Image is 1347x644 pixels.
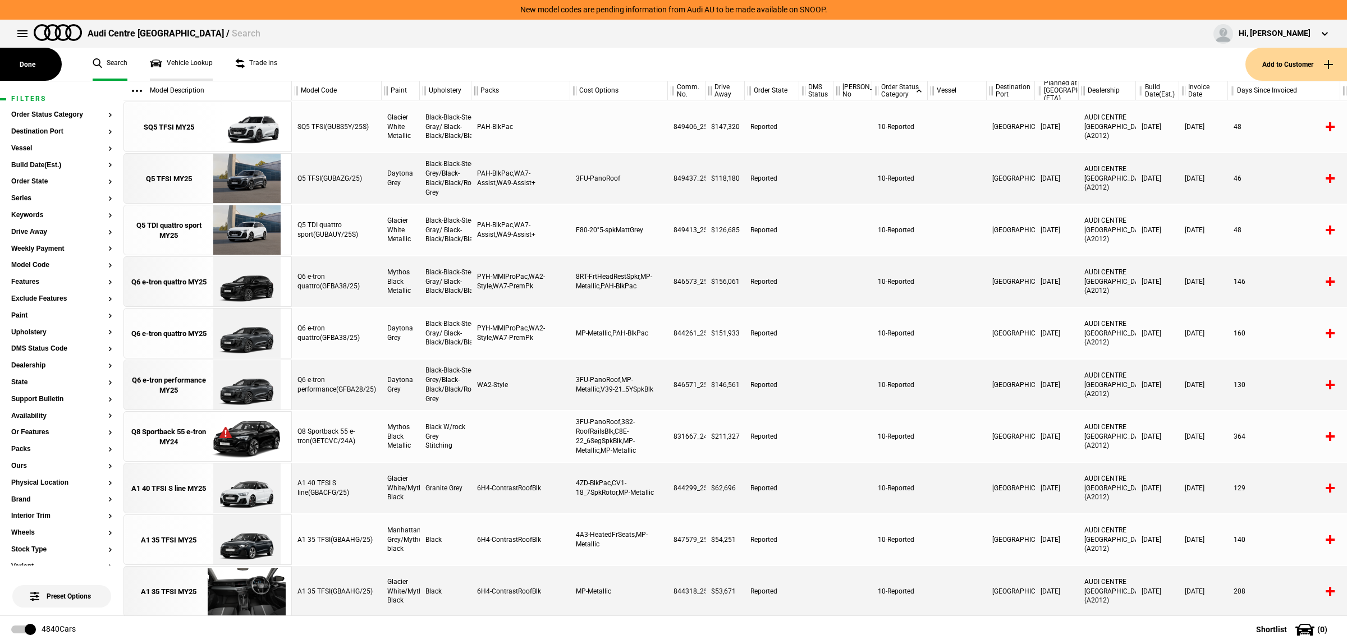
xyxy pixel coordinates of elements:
[11,145,112,162] section: Vessel
[872,411,928,462] div: 10-Reported
[11,412,112,429] section: Availability
[668,411,705,462] div: 831667_24
[1228,153,1340,204] div: 46
[11,145,112,153] button: Vessel
[11,211,112,228] section: Keywords
[1228,102,1340,152] div: 48
[382,463,420,513] div: Glacier White/Mythos Black
[928,81,986,100] div: Vessel
[11,512,112,520] button: Interior Trim
[1136,566,1179,617] div: [DATE]
[11,111,112,119] button: Order Status Category
[11,563,112,571] button: Variant
[1179,463,1228,513] div: [DATE]
[130,463,208,514] a: A1 40 TFSI S line MY25
[471,514,570,565] div: 6H4-ContrastRoofBlk
[745,566,799,617] div: Reported
[872,81,927,100] div: Order Status Category
[11,245,112,262] section: Weekly Payment
[292,360,382,410] div: Q6 e-tron performance(GFBA28/25)
[471,153,570,204] div: PAH-BlkPac,WA7-Assist,WA9-Assist+
[570,514,668,565] div: 4A3-HeatedFrSeats,MP-Metallic
[11,111,112,128] section: Order Status Category
[420,205,471,255] div: Black-Black-Steel Gray/ Black-Black/Black/Black
[1136,308,1179,358] div: [DATE]
[11,345,112,353] button: DMS Status Code
[11,228,112,236] button: Drive Away
[1079,360,1136,410] div: AUDI CENTRE [GEOGRAPHIC_DATA] (A2012)
[1035,102,1079,152] div: [DATE]
[420,308,471,358] div: Black-Black-Steel Gray/ Black-Black/Black/Black
[130,427,208,447] div: Q8 Sportback 55 e-tron MY24
[420,360,471,410] div: Black-Black-Steel Grey/Black-Black/Black/Rock Grey
[144,122,194,132] div: SQ5 TFSI MY25
[11,228,112,245] section: Drive Away
[705,81,744,100] div: Drive Away
[11,278,112,286] button: Features
[382,308,420,358] div: Daytona Grey
[292,256,382,307] div: Q6 e-tron quattro(GFBA38/25)
[705,256,745,307] div: $156,061
[11,178,112,195] section: Order State
[88,27,260,40] div: Audi Centre [GEOGRAPHIC_DATA] /
[11,462,112,479] section: Ours
[872,256,928,307] div: 10-Reported
[1228,411,1340,462] div: 364
[292,411,382,462] div: Q8 Sportback 55 e-tron(GETCVC/24A)
[987,102,1035,152] div: [GEOGRAPHIC_DATA]
[208,567,286,617] img: Audi_GBAAHG_25_KR_2Y0E_6H4_6FB_(Nadin:_6FB_6H4_C41)_ext.png
[1228,463,1340,513] div: 129
[1228,81,1340,100] div: Days Since Invoiced
[987,81,1034,100] div: Destination Port
[570,360,668,410] div: 3FU-PanoRoof,MP-Metallic,V39-21_5YSpkBlk
[11,162,112,178] section: Build Date(Est.)
[1245,48,1347,81] button: Add to Customer
[1179,360,1228,410] div: [DATE]
[471,360,570,410] div: WA2-Style
[11,178,112,186] button: Order State
[11,546,112,554] button: Stock Type
[570,205,668,255] div: F80-20"5-spkMattGrey
[420,256,471,307] div: Black-Black-Steel Gray/ Black-Black/Black/Black
[208,205,286,256] img: Audi_GUBAUY_25S_GX_2Y2Y_WA9_PAH_WA7_5MB_6FJ_WXC_PWL_PYH_F80_H65_(Nadin:_5MB_6FJ_C56_F80_H65_PAH_P...
[33,578,91,600] span: Preset Options
[146,174,192,184] div: Q5 TFSI MY25
[208,412,286,462] img: Audi_GETCVC_24A_MP_0E0E_C8E_MP_WQS-1_2MB_3FU_3S2_(Nadin:_1XP_2MB_3FU_3S2_4ZD_6FJ_C30_C8E_N5K_WQS_...
[1136,102,1179,152] div: [DATE]
[292,153,382,204] div: Q5 TFSI(GUBAZG/25)
[1079,411,1136,462] div: AUDI CENTRE [GEOGRAPHIC_DATA] (A2012)
[1079,566,1136,617] div: AUDI CENTRE [GEOGRAPHIC_DATA] (A2012)
[11,195,112,203] button: Series
[1035,153,1079,204] div: [DATE]
[11,429,112,436] button: Or Features
[745,205,799,255] div: Reported
[11,429,112,445] section: Or Features
[471,81,570,100] div: Packs
[987,514,1035,565] div: [GEOGRAPHIC_DATA]
[1179,514,1228,565] div: [DATE]
[1136,463,1179,513] div: [DATE]
[11,362,112,370] button: Dealership
[570,566,668,617] div: MP-Metallic
[292,102,382,152] div: SQ5 TFSI(GUBS5Y/25S)
[292,463,382,513] div: A1 40 TFSI S line(GBACFG/25)
[130,154,208,204] a: Q5 TFSI MY25
[1035,566,1079,617] div: [DATE]
[705,463,745,513] div: $62,696
[11,563,112,579] section: Variant
[1136,81,1179,100] div: Build Date(Est.)
[705,514,745,565] div: $54,251
[42,624,76,635] div: 4840 Cars
[11,362,112,379] section: Dealership
[11,128,112,145] section: Destination Port
[705,360,745,410] div: $146,561
[1035,256,1079,307] div: [DATE]
[987,308,1035,358] div: [GEOGRAPHIC_DATA]
[872,205,928,255] div: 10-Reported
[1035,360,1079,410] div: [DATE]
[1228,566,1340,617] div: 208
[208,309,286,359] img: Audi_GFBA38_25_GX_6Y6Y_WA7_WA2_PAH_PYH_V39_QE2_VW5_(Nadin:_C03_PAH_PYH_QE2_SN8_V39_VW5_WA2_WA7)_e...
[123,81,291,100] div: Model Description
[872,153,928,204] div: 10-Reported
[705,153,745,204] div: $118,180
